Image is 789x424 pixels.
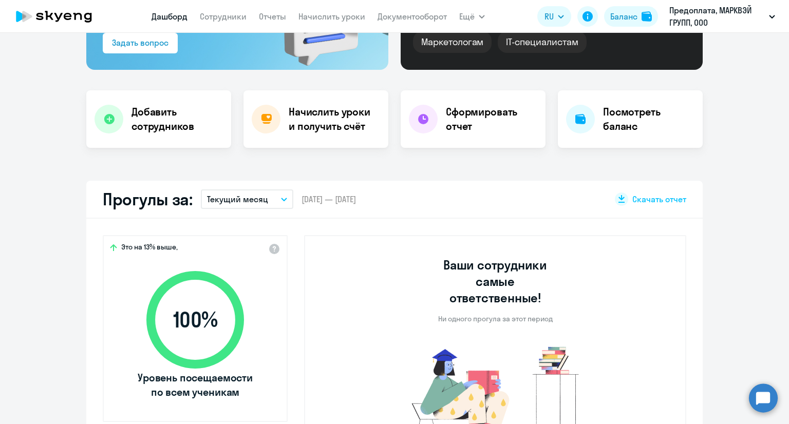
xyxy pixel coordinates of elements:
[632,194,686,205] span: Скачать отчет
[200,11,247,22] a: Сотрудники
[302,194,356,205] span: [DATE] — [DATE]
[413,31,492,53] div: Маркетологам
[131,105,223,133] h4: Добавить сотрудников
[136,307,254,332] span: 100 %
[537,6,571,27] button: RU
[603,105,694,133] h4: Посмотреть баланс
[103,33,178,53] button: Задать вопрос
[664,4,780,29] button: Предоплата, МАРКВЭЙ ГРУПП, ООО
[544,10,554,23] span: RU
[429,257,561,306] h3: Ваши сотрудники самые ответственные!
[459,6,485,27] button: Ещё
[642,11,652,22] img: balance
[604,6,658,27] button: Балансbalance
[112,36,168,49] div: Задать вопрос
[446,105,537,133] h4: Сформировать отчет
[207,193,268,205] p: Текущий месяц
[201,189,293,209] button: Текущий месяц
[438,314,553,323] p: Ни одного прогула за этот период
[103,189,193,209] h2: Прогулы за:
[498,31,586,53] div: IT-специалистам
[610,10,637,23] div: Баланс
[669,4,765,29] p: Предоплата, МАРКВЭЙ ГРУПП, ООО
[289,105,378,133] h4: Начислить уроки и получить счёт
[378,11,447,22] a: Документооборот
[152,11,187,22] a: Дашборд
[259,11,286,22] a: Отчеты
[136,371,254,399] span: Уровень посещаемости по всем ученикам
[459,10,475,23] span: Ещё
[121,242,178,255] span: Это на 13% выше,
[298,11,365,22] a: Начислить уроки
